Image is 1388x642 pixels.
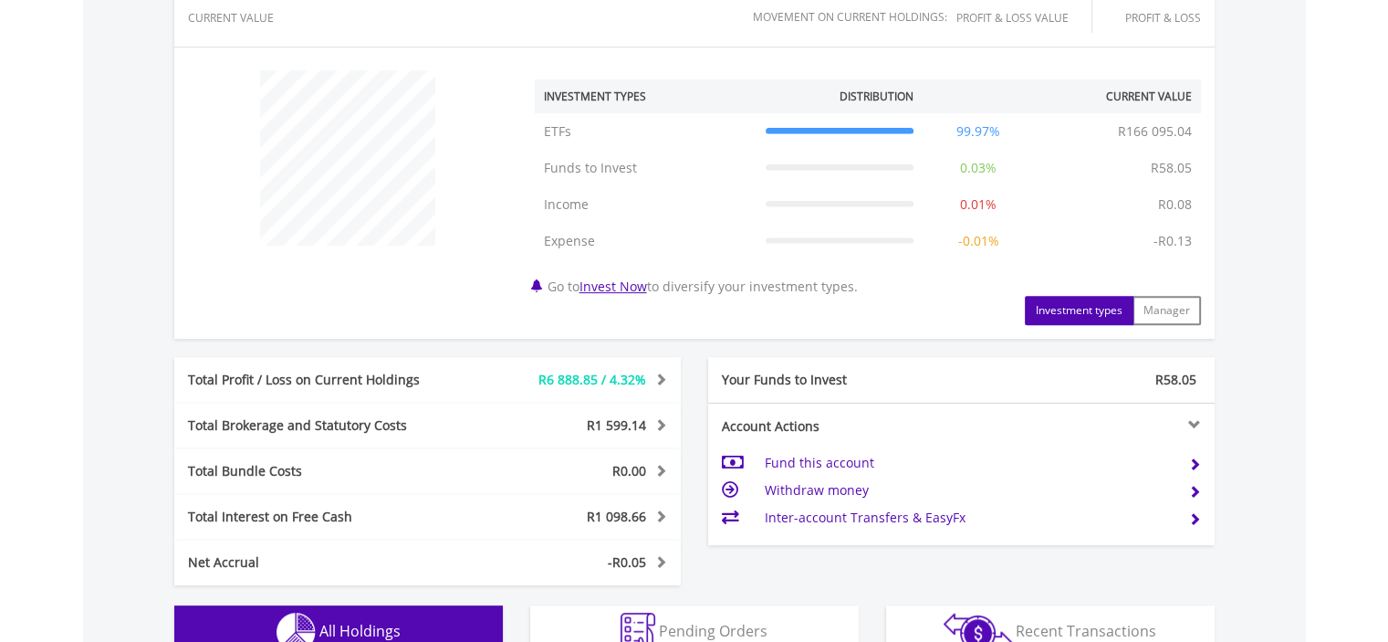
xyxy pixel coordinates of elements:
[174,553,470,572] div: Net Accrual
[840,89,913,104] div: Distribution
[1109,113,1201,150] td: R166 095.04
[708,371,962,389] div: Your Funds to Invest
[659,621,767,641] span: Pending Orders
[535,79,757,113] th: Investment Types
[764,504,1174,531] td: Inter-account Transfers & EasyFx
[1016,621,1156,641] span: Recent Transactions
[535,186,757,223] td: Income
[708,417,962,436] div: Account Actions
[174,371,470,389] div: Total Profit / Loss on Current Holdings
[923,223,1034,259] td: -0.01%
[608,553,646,571] span: -R0.05
[1114,12,1201,24] div: Profit & Loss
[174,416,470,435] div: Total Brokerage and Statutory Costs
[923,113,1034,150] td: 99.97%
[923,186,1034,223] td: 0.01%
[764,477,1174,504] td: Withdraw money
[923,150,1034,186] td: 0.03%
[521,61,1215,325] div: Go to to diversify your investment types.
[174,508,470,526] div: Total Interest on Free Cash
[1149,186,1201,223] td: R0.08
[535,223,757,259] td: Expense
[587,416,646,434] span: R1 599.14
[1025,296,1133,325] button: Investment types
[587,508,646,525] span: R1 098.66
[764,449,1174,477] td: Fund this account
[174,462,470,480] div: Total Bundle Costs
[956,12,1091,24] div: Profit & Loss Value
[535,113,757,150] td: ETFs
[1034,79,1201,113] th: Current Value
[1144,223,1201,259] td: -R0.13
[579,278,647,295] a: Invest Now
[1155,371,1196,388] span: R58.05
[535,150,757,186] td: Funds to Invest
[319,621,401,641] span: All Holdings
[1132,296,1201,325] button: Manager
[538,371,646,388] span: R6 888.85 / 4.32%
[753,11,947,23] div: Movement on Current Holdings:
[612,462,646,479] span: R0.00
[188,12,325,24] div: CURRENT VALUE
[1142,150,1201,186] td: R58.05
